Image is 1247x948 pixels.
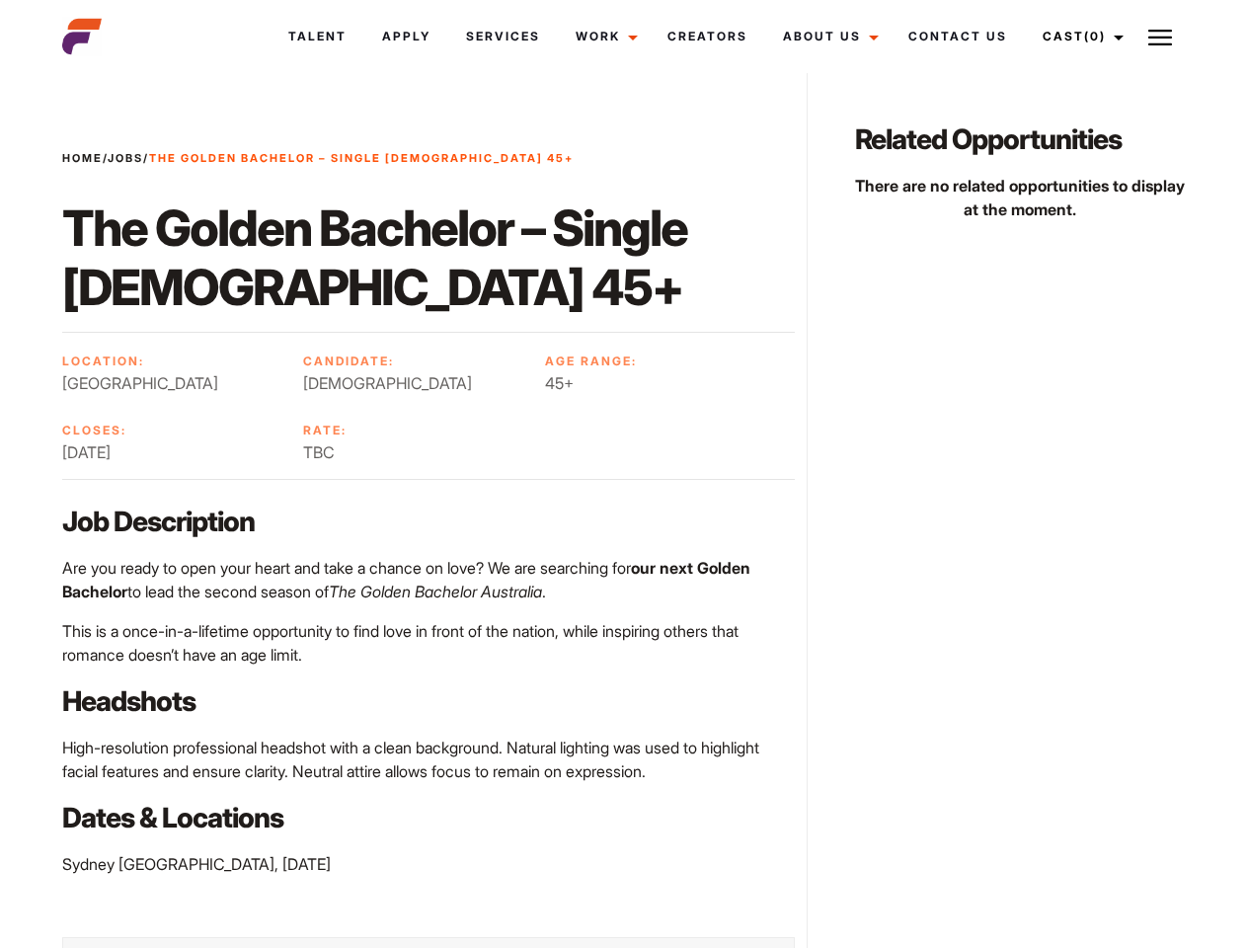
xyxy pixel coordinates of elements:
[62,503,796,540] p: Job Description
[329,582,542,601] em: The Golden Bachelor Australia
[303,423,347,437] strong: Rate:
[62,556,796,603] p: Are you ready to open your heart and take a chance on love? We are searching for to lead the seco...
[62,151,103,165] a: Home
[303,354,394,368] strong: Candidate:
[62,150,574,167] span: / /
[62,440,282,464] span: [DATE]
[1148,26,1172,49] img: Burger icon
[364,10,448,63] a: Apply
[271,10,364,63] a: Talent
[149,151,574,165] strong: The Golden Bachelor – Single [DEMOGRAPHIC_DATA] 45+
[545,354,637,368] strong: Age Range:
[62,736,796,783] p: High-resolution professional headshot with a clean background. Natural lighting was used to highl...
[650,10,765,63] a: Creators
[558,10,650,63] a: Work
[303,371,523,395] span: [DEMOGRAPHIC_DATA]
[1084,29,1106,43] span: (0)
[62,17,102,56] img: cropped-aefm-brand-fav-22-square.png
[62,423,126,437] strong: Closes:
[62,371,282,395] span: [GEOGRAPHIC_DATA]
[62,852,796,876] p: Sydney [GEOGRAPHIC_DATA], [DATE]
[303,440,523,464] span: TBC
[62,198,796,317] h1: The Golden Bachelor – Single [DEMOGRAPHIC_DATA] 45+
[448,10,558,63] a: Services
[62,799,796,836] p: Dates & Locations
[62,619,796,667] p: This is a once-in-a-lifetime opportunity to find love in front of the nation, while inspiring oth...
[765,10,891,63] a: About Us
[545,371,765,395] span: 45+
[62,682,796,720] p: Headshots
[855,176,1185,219] strong: There are no related opportunities to display at the moment.
[108,151,143,165] a: Jobs
[62,354,144,368] strong: Location:
[62,558,750,601] strong: our next Golden Bachelor
[891,10,1025,63] a: Contact Us
[1025,10,1135,63] a: Cast(0)
[855,120,1185,158] p: Related Opportunities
